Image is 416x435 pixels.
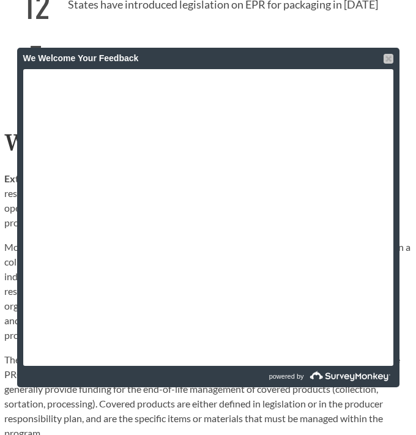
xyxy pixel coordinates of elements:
[4,240,412,343] p: Most EPR programs for packaging encourage or require producers of packaging products to join a co...
[4,171,412,230] p: is a policy approach that assigns producers responsibility for the end-of-life of products. This ...
[20,34,52,81] strong: 7
[4,173,179,184] strong: Extended Producer Responsibility (EPR)
[4,28,412,81] p: EPR for packaging bills have passed in the U.S.
[269,366,304,387] span: powered by
[4,130,412,157] h2: What is EPR?
[23,48,393,69] div: We Welcome Your Feedback
[210,366,393,387] a: powered by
